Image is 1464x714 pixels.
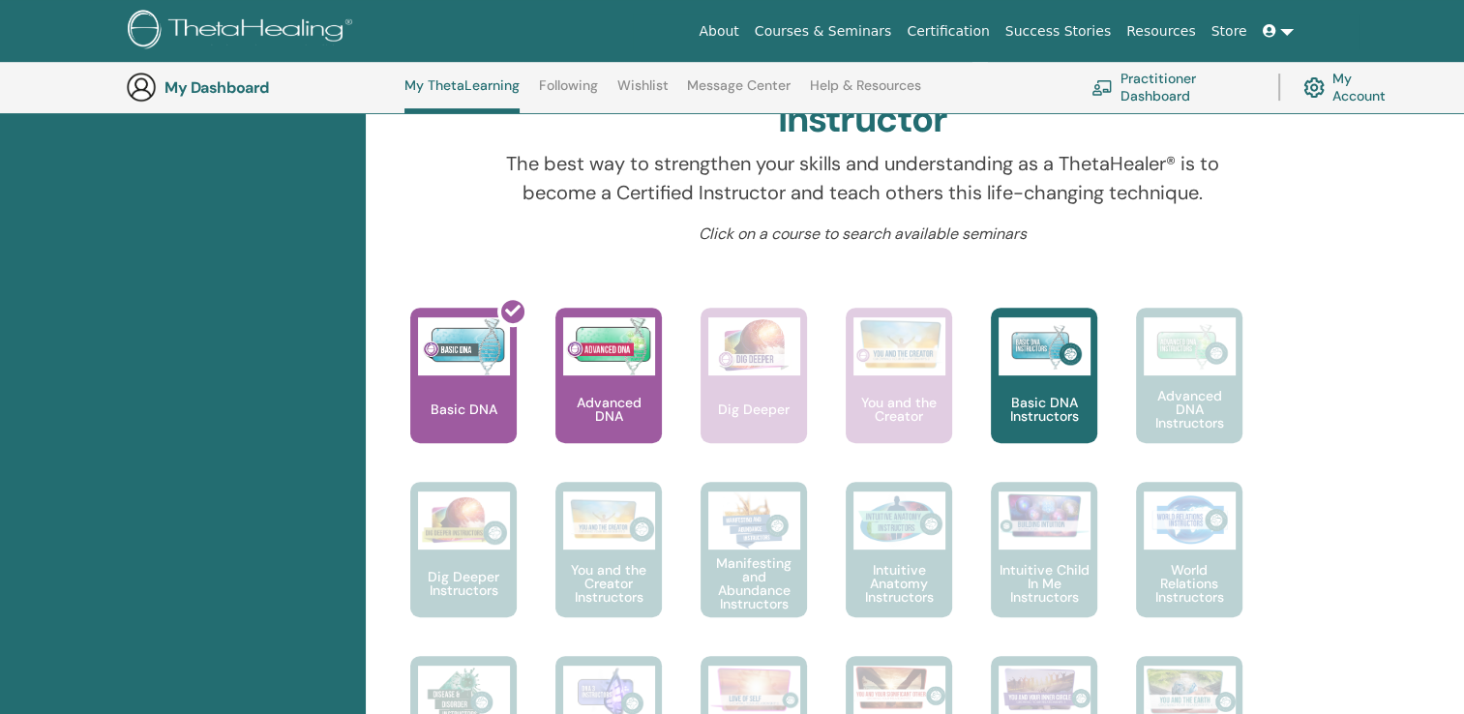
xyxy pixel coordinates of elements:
[555,308,662,482] a: Advanced DNA Advanced DNA
[999,666,1091,712] img: You and Your Inner Circle Instructors
[555,396,662,423] p: Advanced DNA
[747,14,900,49] a: Courses & Seminars
[701,308,807,482] a: Dig Deeper Dig Deeper
[701,482,807,656] a: Manifesting and Abundance Instructors Manifesting and Abundance Instructors
[853,491,945,550] img: Intuitive Anatomy Instructors
[1204,14,1255,49] a: Store
[126,72,157,103] img: generic-user-icon.jpg
[853,317,945,371] img: You and the Creator
[418,491,510,550] img: Dig Deeper Instructors
[1144,491,1236,550] img: World Relations Instructors
[1303,73,1325,103] img: cog.svg
[480,149,1245,207] p: The best way to strengthen your skills and understanding as a ThetaHealer® is to become a Certifi...
[991,308,1097,482] a: Basic DNA Instructors Basic DNA Instructors
[991,482,1097,656] a: Intuitive Child In Me Instructors Intuitive Child In Me Instructors
[778,98,947,142] h2: Instructor
[1136,389,1242,430] p: Advanced DNA Instructors
[1136,482,1242,656] a: World Relations Instructors World Relations Instructors
[128,10,359,53] img: logo.png
[846,396,952,423] p: You and the Creator
[410,570,517,597] p: Dig Deeper Instructors
[1091,66,1255,108] a: Practitioner Dashboard
[1136,308,1242,482] a: Advanced DNA Instructors Advanced DNA Instructors
[410,482,517,656] a: Dig Deeper Instructors Dig Deeper Instructors
[1144,317,1236,375] img: Advanced DNA Instructors
[846,563,952,604] p: Intuitive Anatomy Instructors
[1136,563,1242,604] p: World Relations Instructors
[708,491,800,550] img: Manifesting and Abundance Instructors
[555,482,662,656] a: You and the Creator Instructors You and the Creator Instructors
[687,77,791,108] a: Message Center
[846,482,952,656] a: Intuitive Anatomy Instructors Intuitive Anatomy Instructors
[708,666,800,713] img: Love of Self Instructors
[563,317,655,375] img: Advanced DNA
[617,77,669,108] a: Wishlist
[563,491,655,550] img: You and the Creator Instructors
[1119,14,1204,49] a: Resources
[691,14,746,49] a: About
[1303,66,1401,108] a: My Account
[710,402,797,416] p: Dig Deeper
[991,396,1097,423] p: Basic DNA Instructors
[708,317,800,375] img: Dig Deeper
[701,556,807,610] p: Manifesting and Abundance Instructors
[899,14,997,49] a: Certification
[164,78,358,97] h3: My Dashboard
[998,14,1119,49] a: Success Stories
[539,77,598,108] a: Following
[810,77,921,108] a: Help & Resources
[853,666,945,709] img: You and Your Significant Other Instructors
[846,308,952,482] a: You and the Creator You and the Creator
[999,491,1091,539] img: Intuitive Child In Me Instructors
[1091,79,1113,95] img: chalkboard-teacher.svg
[480,223,1245,246] p: Click on a course to search available seminars
[418,317,510,375] img: Basic DNA
[999,317,1091,375] img: Basic DNA Instructors
[404,77,520,113] a: My ThetaLearning
[991,563,1097,604] p: Intuitive Child In Me Instructors
[555,563,662,604] p: You and the Creator Instructors
[410,308,517,482] a: Basic DNA Basic DNA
